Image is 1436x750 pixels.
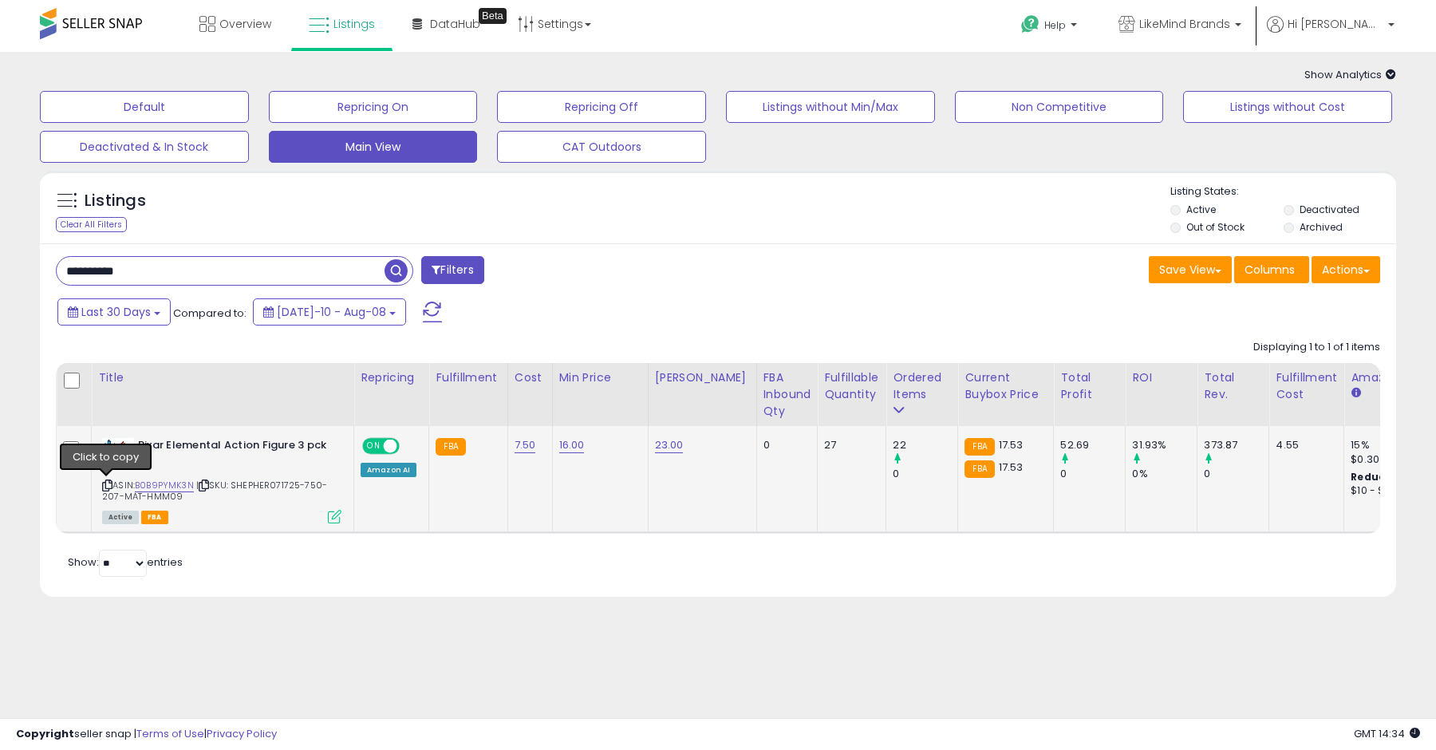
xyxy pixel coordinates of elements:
span: Show Analytics [1304,67,1396,82]
button: Actions [1312,256,1380,283]
div: FBA inbound Qty [763,369,811,420]
span: Overview [219,16,271,32]
i: Get Help [1020,14,1040,34]
h5: Listings [85,190,146,212]
button: Repricing Off [497,91,706,123]
label: Archived [1300,220,1343,234]
a: 7.50 [515,437,536,453]
span: Help [1044,18,1066,32]
div: Amazon AI [361,463,416,477]
div: 373.87 [1204,438,1268,452]
button: Repricing On [269,91,478,123]
img: 41R9o+gnyGL._SL40_.jpg [102,438,134,470]
button: Main View [269,131,478,163]
div: 52.69 [1060,438,1125,452]
div: Ordered Items [893,369,951,403]
button: Deactivated & In Stock [40,131,249,163]
span: | SKU: SHEPHER071725-750-207-MAT-HMM09 [102,479,327,503]
div: Clear All Filters [56,217,127,232]
span: ON [364,440,384,453]
span: LikeMind Brands [1139,16,1230,32]
div: Current Buybox Price [965,369,1047,403]
small: FBA [965,460,994,478]
span: Columns [1245,262,1295,278]
div: Fulfillment Cost [1276,369,1337,403]
div: [PERSON_NAME] [655,369,750,386]
div: 31.93% [1132,438,1197,452]
span: Last 30 Days [81,304,151,320]
span: DataHub [430,16,480,32]
span: Show: entries [68,555,183,570]
div: 0 [1060,467,1125,481]
div: 0 [893,467,957,481]
span: All listings currently available for purchase on Amazon [102,511,139,524]
button: Filters [421,256,483,284]
button: Last 30 Days [57,298,171,326]
span: FBA [141,511,168,524]
small: FBA [965,438,994,456]
span: 17.53 [999,437,1024,452]
span: OFF [397,440,423,453]
div: 27 [824,438,874,452]
a: 23.00 [655,437,684,453]
button: Listings without Min/Max [726,91,935,123]
div: Total Rev. [1204,369,1262,403]
a: Hi [PERSON_NAME] [1267,16,1395,52]
button: Default [40,91,249,123]
b: Pixar Elemental Action Figure 3 pck [138,438,332,457]
span: Compared to: [173,306,247,321]
small: FBA [436,438,465,456]
div: Fulfillment [436,369,500,386]
button: Non Competitive [955,91,1164,123]
div: Repricing [361,369,422,386]
button: Columns [1234,256,1309,283]
div: 22 [893,438,957,452]
div: ROI [1132,369,1190,386]
a: 16.00 [559,437,585,453]
span: Hi [PERSON_NAME] [1288,16,1383,32]
div: Cost [515,369,546,386]
button: CAT Outdoors [497,131,706,163]
label: Deactivated [1300,203,1359,216]
span: 17.53 [999,460,1024,475]
div: 0 [1204,467,1268,481]
span: [DATE]-10 - Aug-08 [277,304,386,320]
button: Listings without Cost [1183,91,1392,123]
div: Fulfillable Quantity [824,369,879,403]
span: Listings [333,16,375,32]
small: Amazon Fees. [1351,386,1360,401]
label: Out of Stock [1186,220,1245,234]
div: Total Profit [1060,369,1118,403]
label: Active [1186,203,1216,216]
div: Min Price [559,369,641,386]
div: Title [98,369,347,386]
a: B0B9PYMK3N [135,479,194,492]
div: Displaying 1 to 1 of 1 items [1253,340,1380,355]
div: 0% [1132,467,1197,481]
button: [DATE]-10 - Aug-08 [253,298,406,326]
div: 4.55 [1276,438,1331,452]
button: Save View [1149,256,1232,283]
p: Listing States: [1170,184,1395,199]
a: Help [1008,2,1093,52]
div: ASIN: [102,438,341,522]
div: Tooltip anchor [479,8,507,24]
div: 0 [763,438,806,452]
